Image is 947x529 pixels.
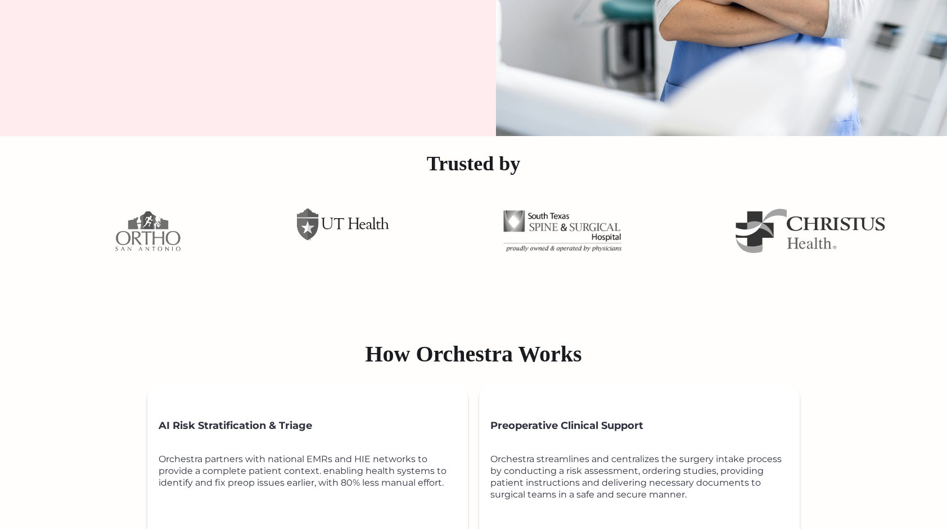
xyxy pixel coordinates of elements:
[490,413,800,438] h3: Preoperative Clinical Support
[159,413,468,438] h3: AI Risk Stratification & Triage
